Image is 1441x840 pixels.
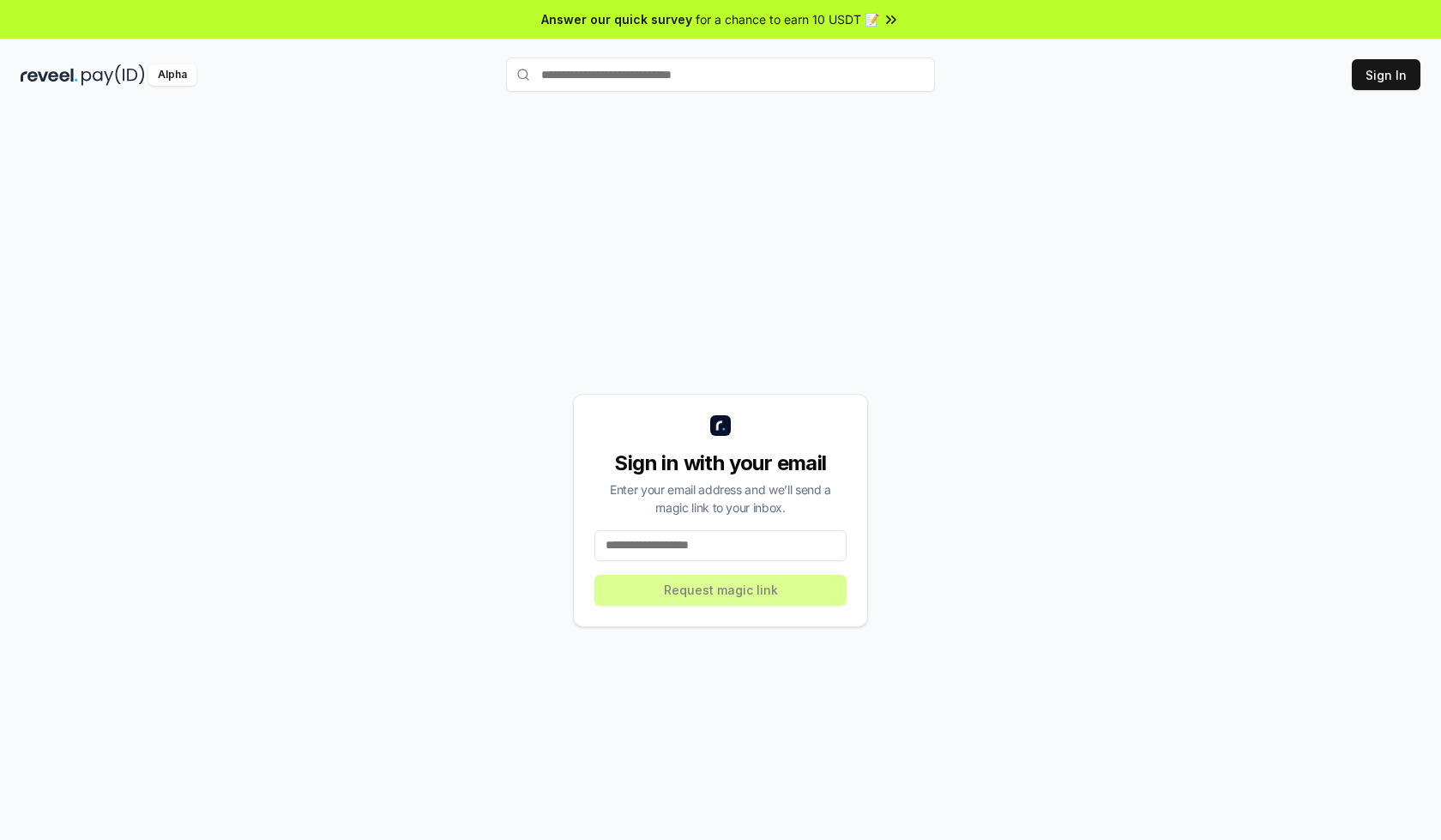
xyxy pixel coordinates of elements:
[710,415,731,436] img: logo_small
[594,480,847,517] div: Enter your email address and we’ll send a magic link to your inbox.
[1352,59,1420,90] button: Sign In
[148,64,196,86] div: Alpha
[696,10,879,28] span: for a chance to earn 10 USDT 📝
[81,64,145,86] img: pay_id
[21,64,78,86] img: reveel_dark
[594,450,847,477] div: Sign in with your email
[541,10,692,28] span: Answer our quick survey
